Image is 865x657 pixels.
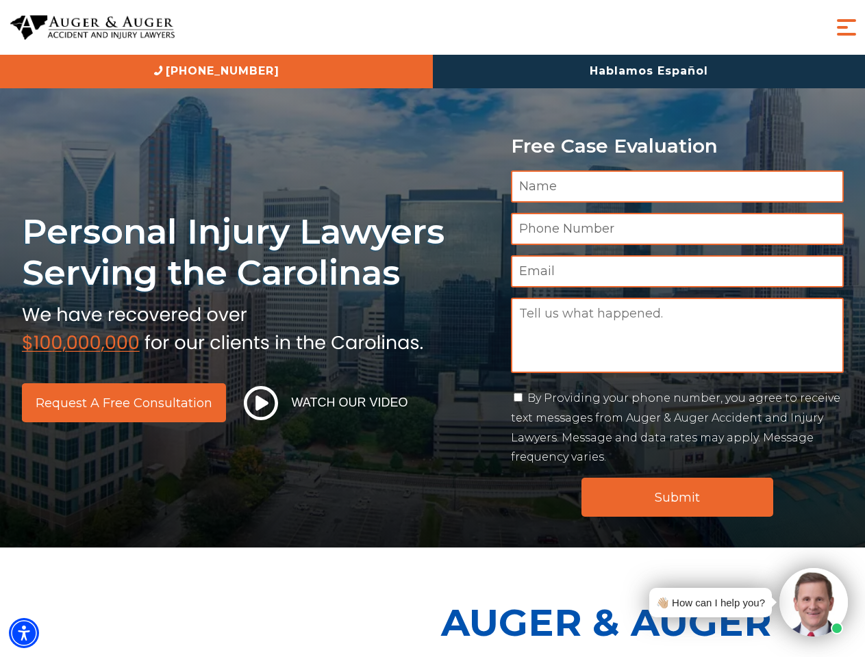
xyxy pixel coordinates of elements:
[511,170,844,203] input: Name
[9,618,39,648] div: Accessibility Menu
[441,589,857,656] p: Auger & Auger
[22,383,226,422] a: Request a Free Consultation
[240,385,412,421] button: Watch Our Video
[511,136,844,157] p: Free Case Evaluation
[10,15,175,40] img: Auger & Auger Accident and Injury Lawyers Logo
[656,593,765,612] div: 👋🏼 How can I help you?
[779,568,848,636] img: Intaker widget Avatar
[22,211,494,294] h1: Personal Injury Lawyers Serving the Carolinas
[36,397,212,409] span: Request a Free Consultation
[833,14,860,41] button: Menu
[581,478,773,517] input: Submit
[511,255,844,287] input: Email
[511,391,840,463] label: By Providing your phone number, you agree to receive text messages from Auger & Auger Accident an...
[511,213,844,245] input: Phone Number
[22,300,423,352] img: sub text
